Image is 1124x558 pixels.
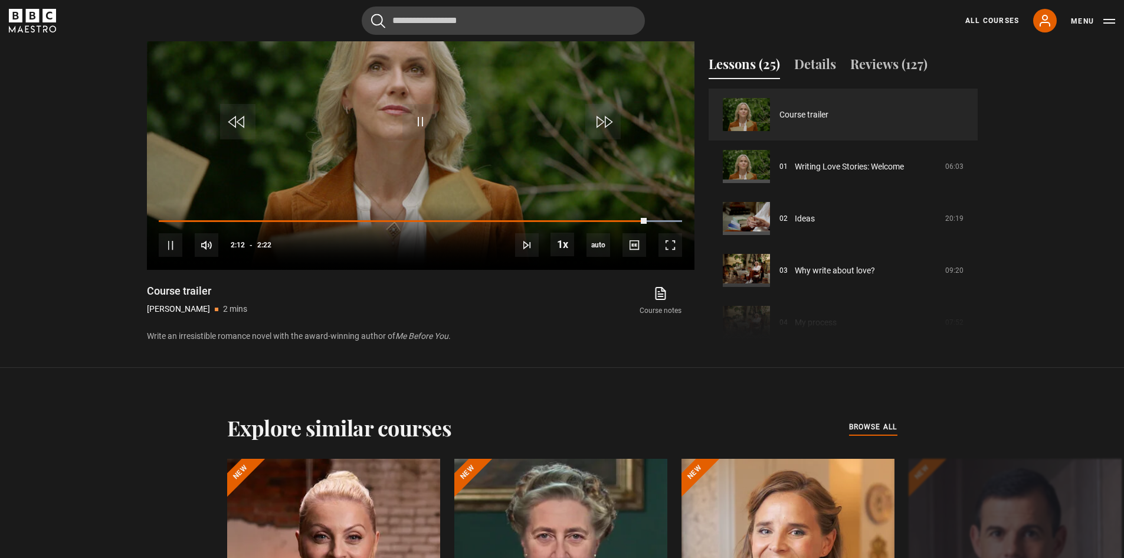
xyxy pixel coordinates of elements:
span: browse all [849,421,897,433]
a: Course notes [627,284,694,318]
p: 2 mins [223,303,247,315]
button: Reviews (127) [850,54,928,79]
span: auto [586,233,610,257]
button: Toggle navigation [1071,15,1115,27]
a: Writing Love Stories: Welcome [795,161,904,173]
button: Fullscreen [658,233,682,257]
button: Captions [622,233,646,257]
h1: Course trailer [147,284,247,298]
span: 2:12 [231,234,245,256]
div: Current quality: 720p [586,233,610,257]
span: 2:22 [257,234,271,256]
button: Details [794,54,836,79]
p: Write an irresistible romance novel with the award-winning author of . [147,330,694,342]
button: Next Lesson [515,233,539,257]
button: Playback Rate [550,233,574,256]
a: Course trailer [779,109,828,121]
span: - [250,241,253,249]
a: Why write about love? [795,265,875,277]
a: All Courses [965,15,1019,26]
button: Mute [195,233,218,257]
a: browse all [849,421,897,434]
svg: BBC Maestro [9,9,56,32]
a: Ideas [795,213,815,225]
input: Search [362,6,645,35]
button: Lessons (25) [709,54,780,79]
i: Me Before You [395,331,448,341]
div: Progress Bar [159,220,681,223]
p: [PERSON_NAME] [147,303,210,315]
h2: Explore similar courses [227,415,452,440]
button: Submit the search query [371,14,385,28]
button: Pause [159,233,182,257]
